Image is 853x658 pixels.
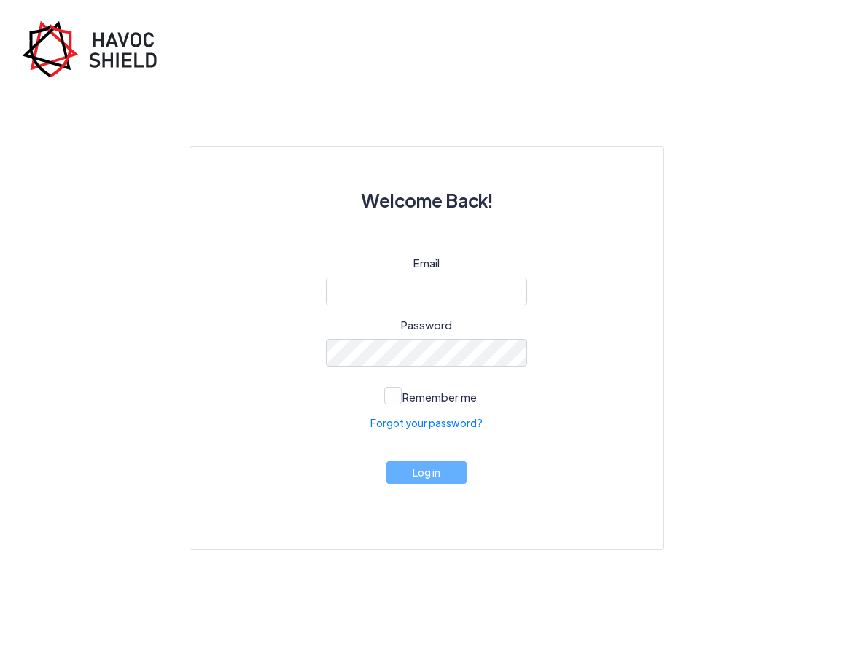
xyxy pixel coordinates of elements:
[22,20,168,77] img: havoc-shield-register-logo.png
[386,461,467,484] button: Log in
[402,390,477,404] span: Remember me
[401,317,452,334] label: Password
[370,415,483,431] a: Forgot your password?
[225,182,628,219] h3: Welcome Back!
[413,255,440,272] label: Email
